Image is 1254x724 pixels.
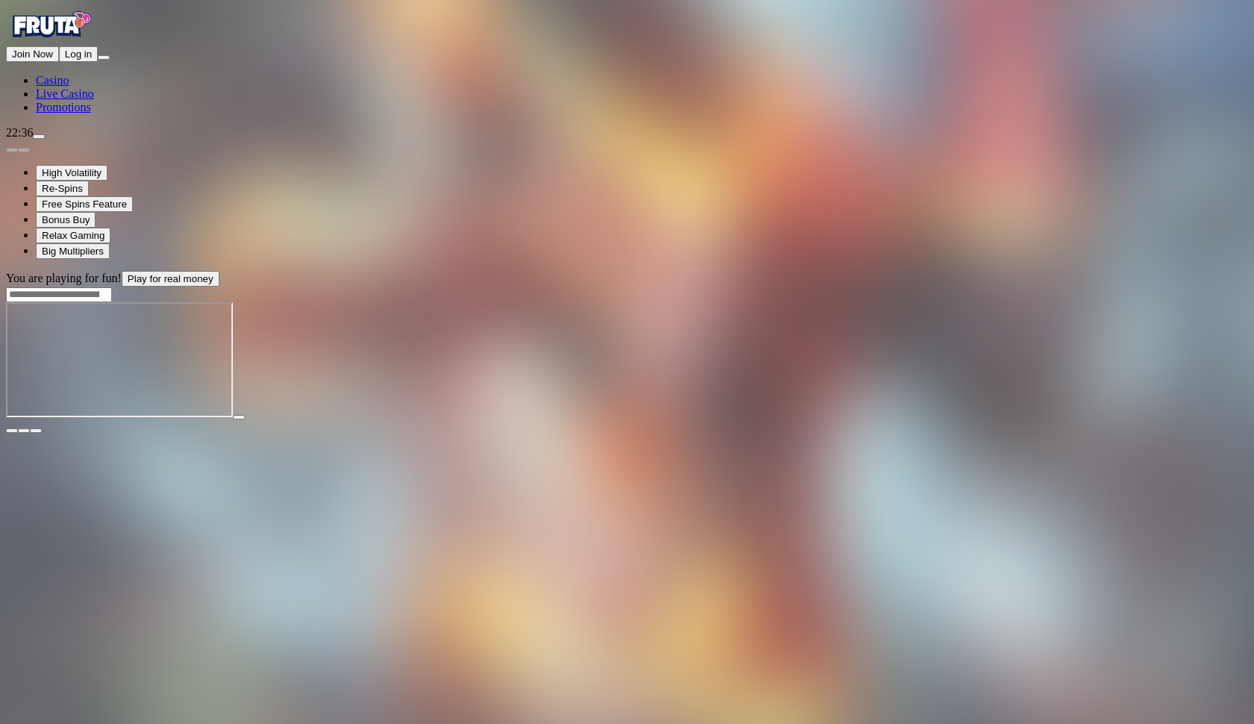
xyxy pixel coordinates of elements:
button: Log in [59,46,98,62]
span: High Volatility [42,167,102,178]
button: Re-Spins [36,181,89,196]
span: Big Multipliers [42,246,104,257]
button: prev slide [6,148,18,152]
button: play icon [233,415,245,419]
span: Bonus Buy [42,214,90,225]
a: Fruta [6,33,96,46]
button: Big Multipliers [36,243,110,259]
span: Free Spins Feature [42,199,127,210]
a: gift-inverted iconPromotions [36,101,91,113]
nav: Primary [6,6,1248,114]
span: Join Now [12,49,53,60]
span: Live Casino [36,87,94,100]
button: fullscreen icon [30,428,42,433]
span: Casino [36,74,69,87]
span: 22:36 [6,126,33,139]
span: Play for real money [128,273,213,284]
button: Play for real money [122,271,219,287]
button: menu [98,55,110,60]
button: Relax Gaming [36,228,110,243]
button: Free Spins Feature [36,196,133,212]
a: diamond iconCasino [36,74,69,87]
button: High Volatility [36,165,107,181]
span: Promotions [36,101,91,113]
button: Bonus Buy [36,212,96,228]
button: chevron-down icon [18,428,30,433]
button: live-chat [33,134,45,139]
a: poker-chip iconLive Casino [36,87,94,100]
span: Re-Spins [42,183,83,194]
button: next slide [18,148,30,152]
button: close icon [6,428,18,433]
span: Log in [65,49,92,60]
input: Search [6,287,112,302]
iframe: Money Train 4 [6,302,233,417]
div: You are playing for fun! [6,271,1248,287]
button: Join Now [6,46,59,62]
img: Fruta [6,6,96,43]
span: Relax Gaming [42,230,104,241]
